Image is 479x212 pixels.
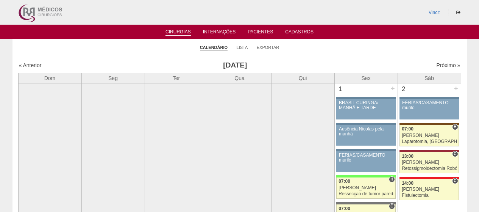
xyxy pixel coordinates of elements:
div: Fistulectomia [402,193,457,198]
i: Sair [456,10,460,15]
a: FÉRIAS/CASAMENTO murilo [336,151,395,172]
span: 07:00 [402,126,413,132]
span: Hospital [389,176,395,182]
th: Ter [145,73,208,83]
div: Ausência Nicolas pela manhã [339,127,393,137]
div: FÉRIAS/CASAMENTO murilo [402,101,456,110]
th: Dom [18,73,81,83]
div: Key: Aviso [336,123,395,125]
span: 13:00 [402,154,413,159]
div: FÉRIAS/CASAMENTO murilo [339,153,393,163]
span: Consultório [452,151,458,157]
div: [PERSON_NAME] [402,187,457,192]
span: Hospital [452,124,458,130]
a: Cadastros [285,29,314,37]
div: [PERSON_NAME] [339,185,393,190]
a: C 14:00 [PERSON_NAME] Fistulectomia [399,179,459,200]
a: FÉRIAS/CASAMENTO murilo [399,99,459,119]
div: Retossigmoidectomia Robótica [402,166,457,171]
div: [PERSON_NAME] [402,133,457,138]
div: 2 [398,83,410,95]
th: Sáb [398,73,461,83]
a: Pacientes [248,29,273,37]
div: Key: Sírio Libanês [399,150,459,152]
span: Consultório [389,203,395,209]
th: Seg [81,73,145,83]
a: Exportar [257,45,279,50]
span: 07:00 [339,179,350,184]
div: Ressecção de tumor parede abdominal pélvica [339,192,393,196]
div: + [453,83,459,93]
a: C 13:00 [PERSON_NAME] Retossigmoidectomia Robótica [399,152,459,173]
div: Laparotomia, [GEOGRAPHIC_DATA], Drenagem, Bridas [402,139,457,144]
a: BRASIL CURINGA/ MANHÃ E TARDE [336,99,395,119]
div: Key: Brasil [336,175,395,177]
div: Key: Assunção [399,177,459,179]
a: H 07:00 [PERSON_NAME] Ressecção de tumor parede abdominal pélvica [336,177,395,199]
h3: [DATE] [125,60,345,71]
a: Calendário [200,45,228,50]
a: Ausência Nicolas pela manhã [336,125,395,146]
a: H 07:00 [PERSON_NAME] Laparotomia, [GEOGRAPHIC_DATA], Drenagem, Bridas [399,125,459,146]
th: Qui [271,73,334,83]
div: Key: Aviso [399,97,459,99]
span: 14:00 [402,181,413,186]
div: Key: Aviso [336,149,395,151]
span: Consultório [452,178,458,184]
a: Cirurgias [165,29,191,36]
a: Próximo » [436,62,460,68]
span: 07:00 [339,206,350,211]
a: Internações [203,29,236,37]
div: Key: Aviso [336,97,395,99]
a: « Anterior [19,62,42,68]
a: Vincit [429,10,440,15]
div: 1 [335,83,346,95]
div: Key: Santa Joana [399,123,459,125]
div: Key: Santa Catarina [336,202,395,204]
div: + [390,83,396,93]
a: Lista [237,45,248,50]
th: Qua [208,73,271,83]
div: BRASIL CURINGA/ MANHÃ E TARDE [339,101,393,110]
div: [PERSON_NAME] [402,160,457,165]
th: Sex [334,73,398,83]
